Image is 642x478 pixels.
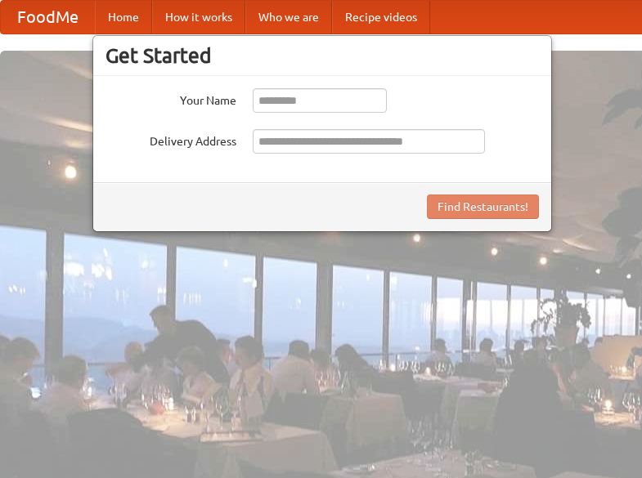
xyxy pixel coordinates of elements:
[427,194,539,219] button: Find Restaurants!
[106,43,539,68] h3: Get Started
[332,1,430,34] a: Recipe videos
[245,1,332,34] a: Who we are
[1,1,95,34] a: FoodMe
[152,1,245,34] a: How it works
[106,88,236,109] label: Your Name
[95,1,152,34] a: Home
[106,129,236,150] label: Delivery Address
